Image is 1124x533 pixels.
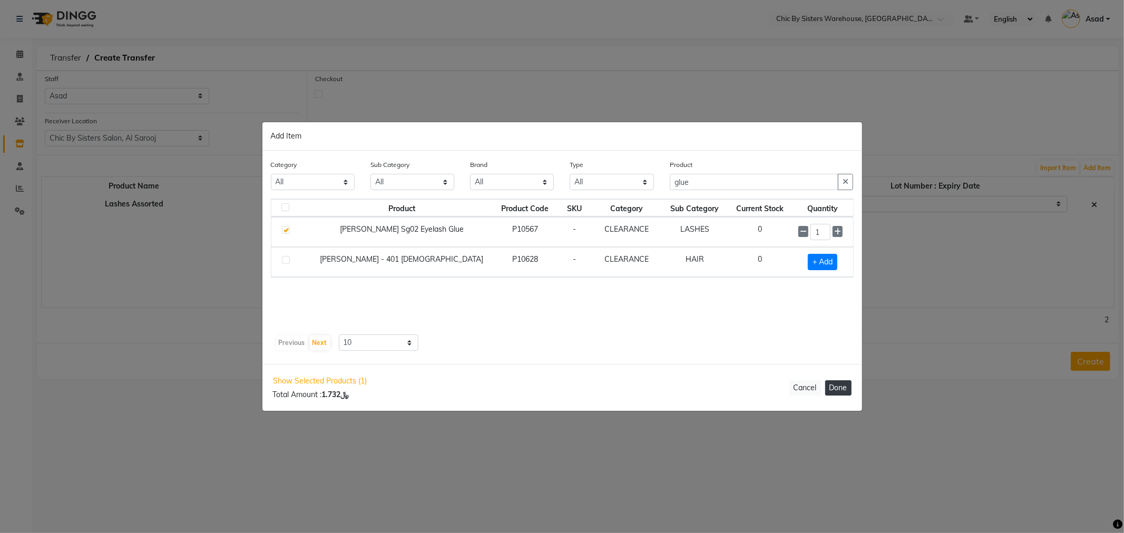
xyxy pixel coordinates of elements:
[825,380,852,396] button: Done
[310,247,493,277] td: [PERSON_NAME] - 401 [DEMOGRAPHIC_DATA]
[558,199,591,217] th: SKU
[310,217,493,247] td: [PERSON_NAME] Sg02 Eyelash Glue
[470,160,487,170] label: Brand
[591,247,662,277] td: CLEARANCE
[591,199,662,217] th: Category
[728,217,793,247] td: 0
[493,199,558,217] th: Product Code
[370,160,409,170] label: Sub Category
[728,199,793,217] th: Current Stock
[310,335,330,350] button: Next
[792,199,853,217] th: Quantity
[591,217,662,247] td: CLEARANCE
[271,160,297,170] label: Category
[322,390,349,399] b: ﷼1.732
[662,217,728,247] td: LASHES
[262,122,862,151] div: Add Item
[493,247,558,277] td: P10628
[808,254,837,270] span: + Add
[558,217,591,247] td: -
[493,217,558,247] td: P10567
[273,375,368,387] span: Show Selected Products (1)
[662,199,728,217] th: Sub Category
[662,247,728,277] td: HAIR
[670,160,692,170] label: Product
[273,390,349,399] span: Total Amount :
[670,174,839,190] input: Search or Scan Product
[558,247,591,277] td: -
[310,199,493,217] th: Product
[728,247,793,277] td: 0
[789,380,821,396] button: Cancel
[570,160,583,170] label: Type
